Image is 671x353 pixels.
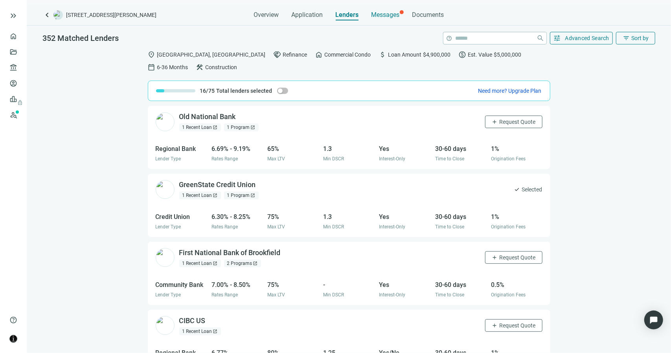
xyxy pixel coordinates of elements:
span: Request Quote [500,254,536,261]
div: 1% [491,212,542,222]
button: Need more? Upgrade Plan [478,87,542,95]
span: Rates Range [211,156,238,162]
span: Selected [522,185,542,194]
div: 1 Recent Loan [179,123,221,131]
span: Origination Fees [491,224,526,230]
div: 1 Program [224,191,259,199]
div: Regional Bank [156,144,207,154]
span: Need more? Upgrade Plan [478,88,542,94]
div: Yes [379,280,430,290]
span: open_in_new [253,261,258,266]
button: addRequest Quote [485,319,542,332]
span: Min DSCR [323,224,344,230]
img: 713fe861-0564-4e2f-883e-7c8d02da8749.png [156,112,175,131]
span: attach_money [379,51,387,59]
div: 6.30% - 8.25% [211,212,263,222]
button: tuneAdvanced Search [550,32,613,44]
div: Yes [379,144,430,154]
span: Max LTV [267,292,285,298]
span: Rates Range [211,292,238,298]
div: 7.00% - 8.50% [211,280,263,290]
span: Lender Type [156,156,181,162]
div: 1.3 [323,212,374,222]
div: 2 Programs [224,259,261,267]
div: CIBC US [179,316,206,326]
span: Application [292,11,323,19]
div: 0.5% [491,280,542,290]
span: open_in_new [213,329,218,334]
div: 65% [267,144,318,154]
span: Interest-Only [379,156,406,162]
div: 1% [491,144,542,154]
div: 1 Recent Loan [179,259,221,267]
span: open_in_new [213,261,218,266]
span: paid [459,51,467,59]
img: avatar [10,335,17,342]
span: [STREET_ADDRESS][PERSON_NAME] [66,11,156,19]
span: Documents [412,11,444,19]
span: location_on [148,51,156,59]
span: construction [196,63,204,71]
span: help [9,316,17,324]
span: Rates Range [211,224,238,230]
span: add [492,254,498,261]
span: Lender Type [156,224,181,230]
span: Total lenders selected [217,87,272,95]
span: Sort by [631,35,649,41]
button: addRequest Quote [485,116,542,128]
span: open_in_new [213,125,218,130]
div: 30-60 days [435,280,486,290]
div: 1.3 [323,144,374,154]
div: 30-60 days [435,144,486,154]
span: Request Quote [500,322,536,329]
span: 6-36 Months [157,63,188,72]
div: 75% [267,280,318,290]
span: Advanced Search [565,35,610,41]
span: Lender Type [156,292,181,298]
span: Min DSCR [323,156,344,162]
div: 1 Program [224,123,259,131]
div: Loan Amount [379,51,451,59]
span: open_in_new [251,193,256,198]
span: Origination Fees [491,292,526,298]
span: [GEOGRAPHIC_DATA], [GEOGRAPHIC_DATA] [157,50,266,59]
div: 1 Recent Loan [179,191,221,199]
button: keyboard_double_arrow_right [9,11,18,20]
span: home [315,51,323,59]
span: tune [553,34,561,42]
img: 3a2196b9-abbb-4ba4-9618-b153b486e41a [156,248,175,267]
button: addRequest Quote [485,251,542,264]
span: Messages [371,11,400,18]
span: Max LTV [267,224,285,230]
span: check [514,186,520,193]
span: Interest-Only [379,224,406,230]
div: Yes [379,212,430,222]
div: GreenState Credit Union [179,180,256,190]
img: 24dd7366-f0f7-4b02-8183-b6557b4b2b4f [156,316,175,335]
div: Old National Bank [179,112,236,122]
span: Time to Close [435,292,464,298]
a: keyboard_arrow_left [42,10,52,20]
span: handshake [274,51,281,59]
span: calendar_today [148,63,156,71]
div: Open Intercom Messenger [644,311,663,329]
span: 352 Matched Lenders [42,33,119,43]
div: First National Bank of Brookfield [179,248,281,258]
span: Overview [254,11,279,19]
div: - [323,280,374,290]
span: $5,000,000 [494,50,522,59]
span: Min DSCR [323,292,344,298]
span: filter_list [623,35,630,42]
span: add [492,119,498,125]
span: Time to Close [435,156,464,162]
span: $4,900,000 [423,50,451,59]
img: b7f4f14e-7159-486f-8e57-26099530a92f.png [156,180,175,199]
span: Interest-Only [379,292,406,298]
div: Community Bank [156,280,207,290]
span: help [447,35,452,41]
span: Construction [206,63,237,72]
div: Credit Union [156,212,207,222]
div: 75% [267,212,318,222]
div: Est. Value [459,51,522,59]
